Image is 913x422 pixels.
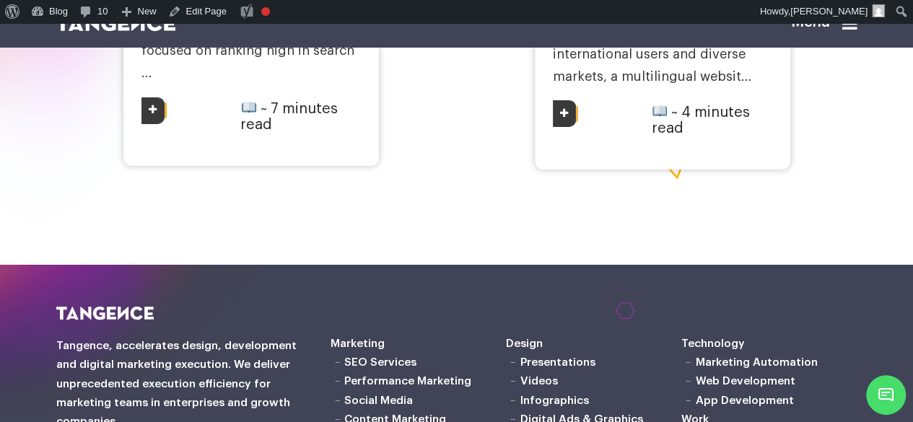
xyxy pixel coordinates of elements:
a: Infographics [520,395,588,406]
img: 📖 [652,104,667,118]
span: Chat Widget [866,375,906,415]
img: 📖 [242,100,256,115]
a: Marketing Automation [696,356,818,368]
h6: Technology [681,334,857,353]
span: minutes read [651,105,750,136]
span: ~ [671,105,678,120]
a: Videos [520,375,557,387]
span: [PERSON_NAME] [790,6,868,17]
span: 4 [681,105,691,120]
img: logo SVG [56,15,176,31]
span: 7 [271,102,279,116]
a: SEO Services [344,356,416,368]
div: Focus keyphrase not set [261,7,270,16]
a: App Development [696,395,794,406]
span: ~ [261,102,267,116]
h6: Design [506,334,681,353]
a: Presentations [520,356,595,368]
h6: Marketing [331,334,506,353]
a: Performance Marketing [344,375,471,387]
a: Social Media [344,395,413,406]
span: minutes read [240,102,338,132]
a: Web Development [696,375,795,387]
